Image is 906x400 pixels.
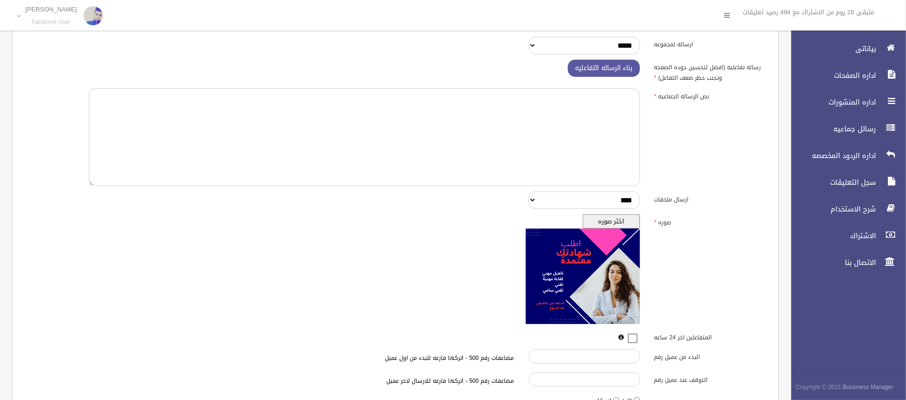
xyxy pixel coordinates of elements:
a: سجل التعليقات [783,172,906,193]
span: اداره الصفحات [783,71,879,80]
span: اداره المنشورات [783,97,879,107]
label: رساله تفاعليه (افضل لتحسين جوده الصفحه وتجنب حظر ضعف التفاعل) [647,60,773,84]
a: بياناتى [783,38,906,59]
a: رسائل جماعيه [783,118,906,139]
a: شرح الاستخدام [783,199,906,220]
button: بناء الرساله التفاعليه [568,60,640,77]
span: شرح الاستخدام [783,204,879,214]
a: الاتصال بنا [783,252,906,273]
label: المتفاعلين اخر 24 ساعه [647,329,773,343]
button: اختر صوره [583,214,640,229]
strong: Bussiness Manager [843,382,894,392]
a: اداره المنشورات [783,92,906,113]
label: التوقف عند عميل رقم [647,372,773,386]
small: Facebook User [25,19,77,26]
span: اداره الردود المخصصه [783,151,879,160]
label: ارساله لمجموعه [647,37,773,50]
label: صوره [647,214,773,228]
span: الاشتراك [783,231,879,241]
a: اداره الصفحات [783,65,906,86]
a: اداره الردود المخصصه [783,145,906,166]
label: البدء من عميل رقم [647,349,773,363]
span: بياناتى [783,44,879,53]
h6: مضاعفات رقم 500 - اتركها فارغه للبدء من اول عميل [214,355,514,361]
h6: مضاعفات رقم 500 - اتركها فارغه للارسال لاخر عميل [214,378,514,384]
span: Copyright © 2015 [796,382,841,392]
img: معاينه الصوره [526,229,640,324]
label: ارسال ملحقات [647,191,773,205]
span: سجل التعليقات [783,178,879,187]
span: رسائل جماعيه [783,124,879,134]
label: نص الرساله الجماعيه [647,88,773,102]
span: الاتصال بنا [783,258,879,267]
p: [PERSON_NAME] [25,6,77,13]
a: الاشتراك [783,225,906,246]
